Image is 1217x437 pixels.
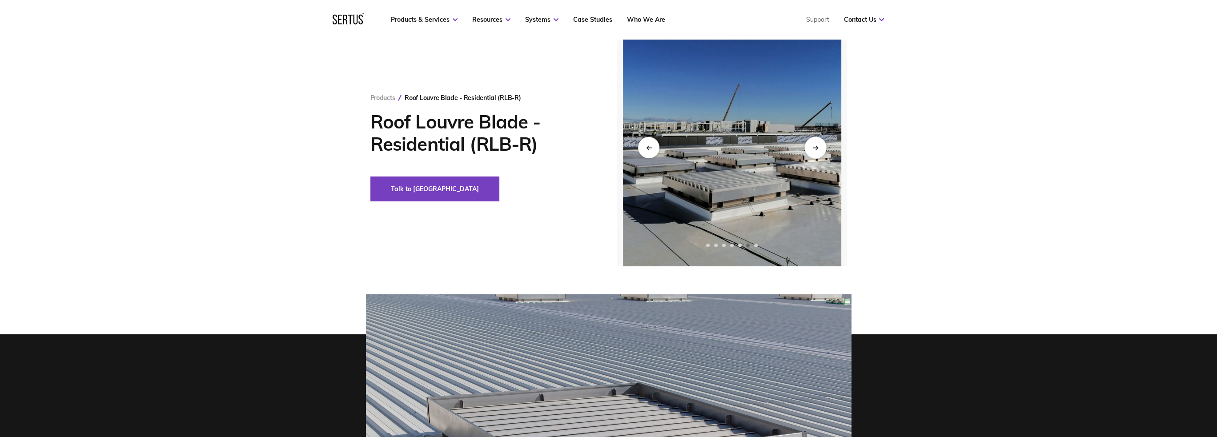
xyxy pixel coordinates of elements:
a: Support [806,16,829,24]
button: Talk to [GEOGRAPHIC_DATA] [370,176,499,201]
div: Previous slide [638,137,659,158]
span: Go to slide 2 [714,244,718,247]
span: Go to slide 3 [722,244,726,247]
span: Go to slide 5 [738,244,742,247]
span: Go to slide 1 [706,244,710,247]
a: Resources [472,16,510,24]
span: Go to slide 7 [754,244,758,247]
span: Go to slide 4 [730,244,734,247]
a: Systems [525,16,558,24]
a: Products & Services [391,16,458,24]
a: Products [370,94,395,102]
a: Who We Are [627,16,665,24]
a: Contact Us [843,16,884,24]
a: Case Studies [573,16,612,24]
h1: Roof Louvre Blade - Residential (RLB-R) [370,111,590,155]
div: Next slide [804,136,826,158]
